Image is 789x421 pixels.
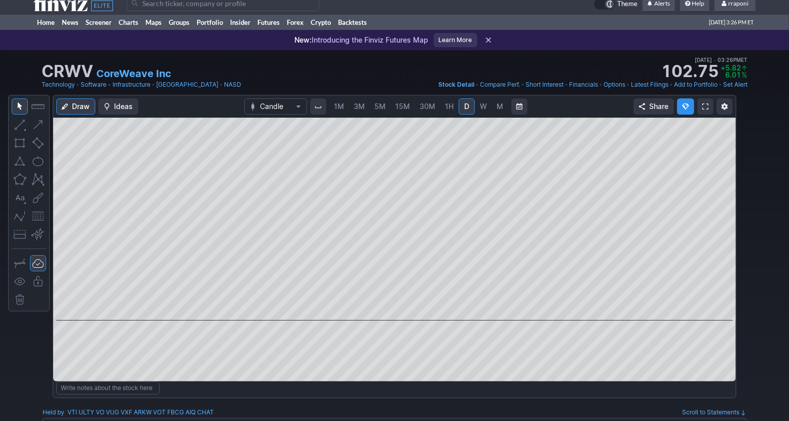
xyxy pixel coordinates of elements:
div: : [43,407,214,417]
button: Line [12,117,28,133]
span: +5.82 [721,63,741,72]
a: Options [604,80,625,90]
span: • [152,80,155,90]
button: Text [12,190,28,206]
span: Candle [260,101,291,112]
button: Polygon [12,171,28,188]
span: Compare Perf. [480,81,520,88]
span: 30M [420,102,435,111]
a: VOT [153,407,166,417]
a: News [58,15,82,30]
span: W [480,102,487,111]
span: D [464,102,469,111]
button: Drawings Autosave: On [30,255,46,271]
h1: CRWV [42,63,93,80]
a: CoreWeave Inc [96,66,171,81]
a: VXF [121,407,132,417]
button: Lock drawings [30,273,46,290]
button: Ellipse [30,153,46,169]
a: Held by [43,408,64,416]
a: Portfolio [193,15,227,30]
button: Ideas [98,98,138,115]
a: FBCG [167,407,184,417]
a: Latest Filings [631,80,668,90]
a: Charts [115,15,142,30]
a: Stock Detail [438,80,474,90]
button: Draw [56,98,95,115]
a: Maps [142,15,165,30]
span: 5M [374,102,386,111]
span: • [76,80,80,90]
button: Explore new features [677,98,694,115]
span: • [565,80,568,90]
a: ULTY [79,407,94,417]
a: Set Alert [723,80,747,90]
a: Backtests [334,15,370,30]
a: Learn More [434,33,477,47]
button: XABCD [30,171,46,188]
span: 3M [354,102,365,111]
a: Crypto [307,15,334,30]
button: Brush [30,190,46,206]
a: Financials [569,80,598,90]
a: Add to Portfolio [674,80,718,90]
span: • [713,57,716,63]
a: Home [33,15,58,30]
button: Elliott waves [12,208,28,224]
span: New: [295,36,312,44]
button: Hide drawings [12,273,28,290]
button: Chart Type [244,98,307,115]
span: % [742,71,747,79]
a: Insider [227,15,254,30]
span: M [497,102,503,111]
a: W [475,98,492,115]
a: 5M [370,98,390,115]
p: Introducing the Finviz Futures Map [295,35,429,45]
button: Rectangle [12,135,28,151]
span: • [599,80,603,90]
span: • [669,80,673,90]
button: Share [633,98,674,115]
a: NASD [224,80,241,90]
button: Chart Settings [717,98,733,115]
a: 15M [391,98,415,115]
span: • [626,80,630,90]
a: 1H [440,98,458,115]
a: Technology [42,80,75,90]
a: AIQ [185,407,196,417]
a: 1M [329,98,349,115]
a: VUG [106,407,119,417]
span: 1M [334,102,344,111]
a: Compare Perf. [480,80,520,90]
a: [GEOGRAPHIC_DATA] [156,80,218,90]
a: D [459,98,475,115]
span: [DATE] 03:26PM ET [695,55,747,64]
a: CHAT [197,407,214,417]
a: Futures [254,15,283,30]
a: Software - Infrastructure [81,80,151,90]
button: Remove all autosaved drawings [12,292,28,308]
span: [DATE] 3:26 PM ET [709,15,754,30]
button: Anchored VWAP [30,226,46,242]
span: Share [649,101,668,112]
span: • [219,80,223,90]
strong: 102.75 [661,63,719,80]
span: 15M [395,102,410,111]
a: Scroll to Statements [682,408,746,416]
button: Mouse [12,98,28,115]
a: M [492,98,508,115]
button: Range [511,98,528,115]
a: Forex [283,15,307,30]
span: • [521,80,524,90]
a: VO [96,407,104,417]
span: Draw [72,101,90,112]
a: Short Interest [525,80,563,90]
button: Triangle [12,153,28,169]
button: Arrow [30,117,46,133]
button: Position [12,226,28,242]
a: Groups [165,15,193,30]
button: Fibonacci retracements [30,208,46,224]
span: • [719,80,722,90]
span: Ideas [114,101,133,112]
a: Screener [82,15,115,30]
